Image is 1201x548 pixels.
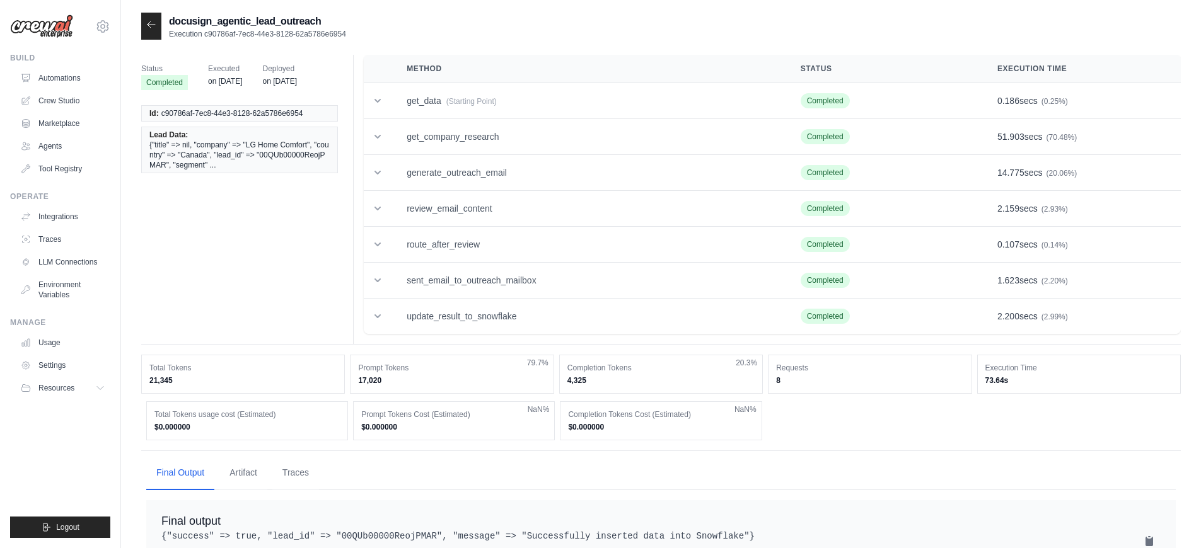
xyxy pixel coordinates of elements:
span: Completed [801,201,850,216]
time: September 2, 2025 at 18:32 CDT [208,77,242,86]
p: Execution c90786af-7ec8-44e3-8128-62a5786e6954 [169,29,346,39]
span: 14.775 [997,168,1024,178]
div: Manage [10,317,110,328]
span: (70.48%) [1047,133,1077,142]
span: Deployed [263,62,297,75]
a: Tool Registry [15,159,110,179]
a: Settings [15,355,110,375]
h2: docusign_agentic_lead_outreach [169,14,346,29]
td: secs [982,83,1181,119]
dd: 17,020 [358,375,545,385]
a: Crew Studio [15,91,110,111]
span: 2.200 [997,311,1019,321]
span: Resources [38,383,74,393]
td: get_company_research [392,119,786,155]
span: Completed [801,309,850,324]
td: secs [982,299,1181,334]
span: c90786af-7ec8-44e3-8128-62a5786e6954 [161,108,303,118]
span: Logout [56,522,79,532]
a: Agents [15,136,110,156]
div: Build [10,53,110,63]
th: Execution Time [982,55,1181,83]
dd: 73.64s [985,375,1173,385]
dt: Prompt Tokens [358,363,545,373]
td: secs [982,227,1181,263]
dt: Completion Tokens Cost (Estimated) [568,409,753,420]
span: NaN% [528,404,550,414]
td: secs [982,191,1181,227]
span: Completed [801,165,850,180]
dt: Completion Tokens [567,363,755,373]
a: Automations [15,68,110,88]
a: Marketplace [15,113,110,134]
span: Completed [141,75,188,90]
th: Status [786,55,982,83]
dd: $0.000000 [154,422,340,432]
span: Completed [801,237,850,252]
td: secs [982,155,1181,191]
span: Final output [161,515,221,527]
button: Logout [10,517,110,538]
dd: $0.000000 [568,422,753,432]
button: Resources [15,378,110,398]
span: {"title" => nil, "company" => "LG Home Comfort", "country" => "Canada", "lead_id" => "00QUb00000R... [149,140,330,170]
a: LLM Connections [15,252,110,272]
a: Integrations [15,207,110,227]
td: secs [982,119,1181,155]
dt: Execution Time [985,363,1173,373]
span: 51.903 [997,132,1024,142]
pre: {"success" => true, "lead_id" => "00QUb00000ReojPMAR", "message" => "Successfully inserted data i... [161,530,1161,542]
dd: $0.000000 [361,422,547,432]
a: Usage [15,333,110,353]
th: Method [392,55,786,83]
span: Status [141,62,188,75]
span: (20.06%) [1047,169,1077,178]
img: Logo [10,14,73,38]
dt: Requests [776,363,963,373]
span: Completed [801,129,850,144]
a: Traces [15,229,110,249]
span: (2.99%) [1041,312,1068,321]
span: (0.25%) [1041,97,1068,106]
span: 0.186 [997,96,1019,106]
div: Operate [10,191,110,202]
span: Completed [801,93,850,108]
dd: 21,345 [149,375,337,385]
span: Executed [208,62,242,75]
dt: Prompt Tokens Cost (Estimated) [361,409,547,420]
dt: Total Tokens usage cost (Estimated) [154,409,340,420]
button: Traces [272,456,319,490]
td: secs [982,263,1181,299]
button: Final Output [146,456,214,490]
span: 20.3% [736,358,757,368]
td: get_data [392,83,786,119]
span: (2.20%) [1041,277,1068,285]
td: route_after_review [392,227,786,263]
dd: 8 [776,375,963,385]
span: Id: [149,108,159,118]
span: Lead Data: [149,130,188,140]
span: Completed [801,273,850,288]
span: 0.107 [997,239,1019,249]
span: 79.7% [527,358,548,368]
span: 1.623 [997,275,1019,285]
td: generate_outreach_email [392,155,786,191]
time: September 2, 2025 at 16:05 CDT [263,77,297,86]
dd: 4,325 [567,375,755,385]
td: review_email_content [392,191,786,227]
td: update_result_to_snowflake [392,299,786,334]
span: NaN% [734,404,757,414]
button: Artifact [219,456,267,490]
span: (0.14%) [1041,241,1068,249]
a: Environment Variables [15,275,110,305]
span: 2.159 [997,203,1019,214]
span: (Starting Point) [446,97,497,106]
span: (2.93%) [1041,205,1068,214]
dt: Total Tokens [149,363,337,373]
td: sent_email_to_outreach_mailbox [392,263,786,299]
